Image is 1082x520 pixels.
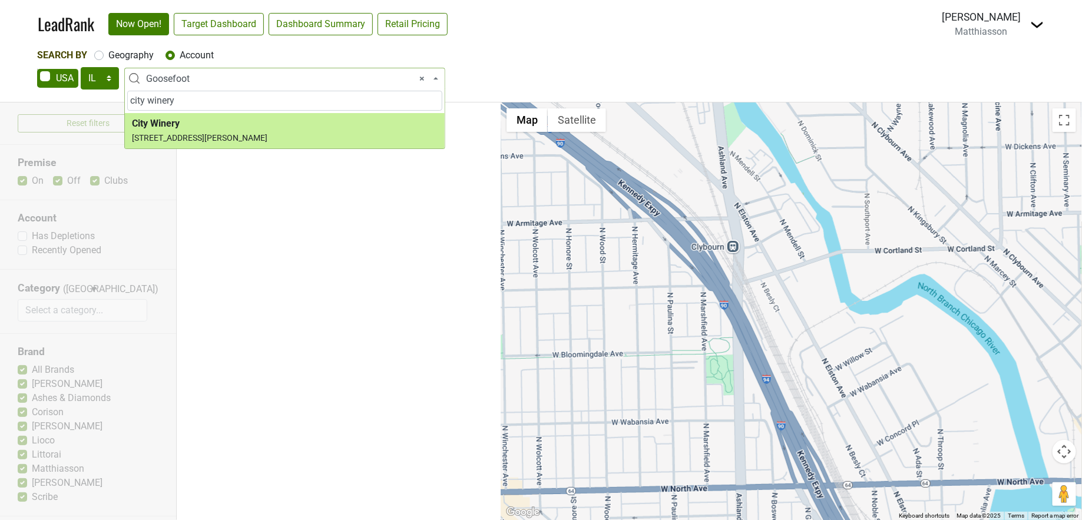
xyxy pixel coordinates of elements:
[942,9,1021,25] div: [PERSON_NAME]
[108,13,169,35] a: Now Open!
[146,72,431,86] span: Goosefoot
[1053,440,1076,463] button: Map camera controls
[955,26,1008,37] span: Matthiasson
[132,133,267,143] small: [STREET_ADDRESS][PERSON_NAME]
[1053,108,1076,132] button: Toggle fullscreen view
[504,505,542,520] a: Open this area in Google Maps (opens a new window)
[507,108,548,132] button: Show street map
[269,13,373,35] a: Dashboard Summary
[899,512,949,520] button: Keyboard shortcuts
[180,48,214,62] label: Account
[378,13,448,35] a: Retail Pricing
[174,13,264,35] a: Target Dashboard
[132,118,180,129] b: City Winery
[548,108,606,132] button: Show satellite imagery
[1008,512,1024,519] a: Terms
[124,68,445,89] span: Goosefoot
[419,72,425,86] span: Remove all items
[108,48,154,62] label: Geography
[37,49,87,61] span: Search By
[1030,18,1044,32] img: Dropdown Menu
[957,512,1001,519] span: Map data ©2025
[38,12,94,37] a: LeadRank
[1053,482,1076,506] button: Drag Pegman onto the map to open Street View
[504,505,542,520] img: Google
[1031,512,1078,519] a: Report a map error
